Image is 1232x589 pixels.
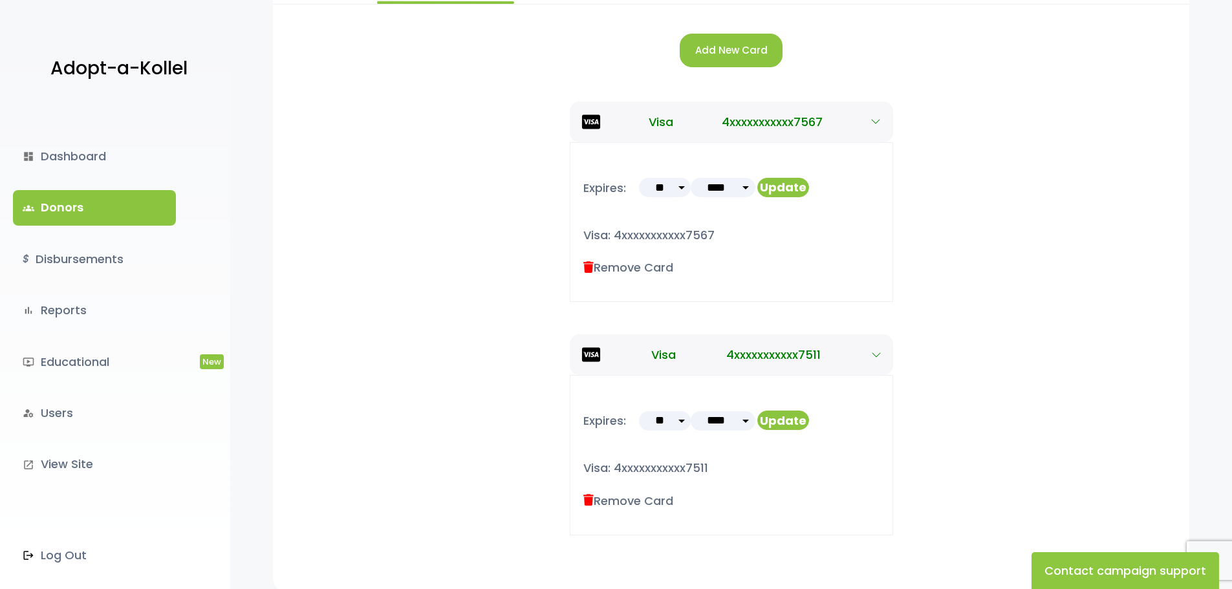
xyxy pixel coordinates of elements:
[13,139,176,174] a: dashboardDashboard
[23,202,34,214] span: groups
[23,250,29,269] i: $
[44,37,188,100] a: Adopt-a-Kollel
[583,411,626,444] p: Expires:
[757,178,809,197] button: Update
[651,346,676,363] span: Visa
[583,225,880,246] p: Visa: 4xxxxxxxxxxx7567
[722,113,823,131] span: 4xxxxxxxxxxx7567
[13,538,176,573] a: Log Out
[13,345,176,380] a: ondemand_videoEducationalNew
[23,459,34,471] i: launch
[680,34,783,68] button: Add New Card
[13,242,176,277] a: $Disbursements
[583,458,880,478] p: Visa: 4xxxxxxxxxxx7511
[13,190,176,225] a: groupsDonors
[50,52,188,85] p: Adopt-a-Kollel
[726,346,821,363] span: 4xxxxxxxxxxx7511
[200,354,224,369] span: New
[583,259,673,276] label: Remove Card
[13,396,176,431] a: manage_accountsUsers
[23,356,34,368] i: ondemand_video
[1032,552,1219,589] button: Contact campaign support
[583,492,673,509] label: Remove Card
[570,102,893,142] button: Visa 4xxxxxxxxxxx7567
[583,178,626,211] p: Expires:
[13,293,176,328] a: bar_chartReports
[13,447,176,482] a: launchView Site
[570,334,893,375] button: Visa 4xxxxxxxxxxx7511
[23,407,34,419] i: manage_accounts
[757,411,809,430] button: Update
[649,113,673,131] span: Visa
[23,305,34,316] i: bar_chart
[23,151,34,162] i: dashboard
